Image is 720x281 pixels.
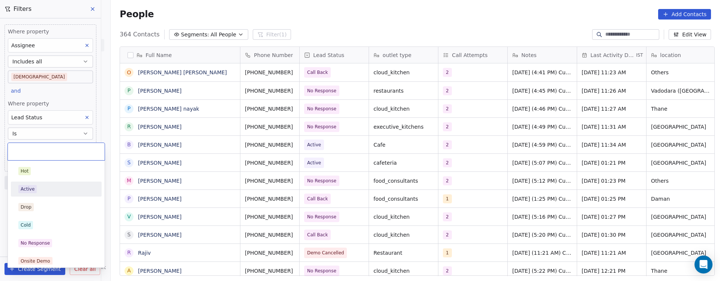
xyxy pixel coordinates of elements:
[21,222,31,228] div: Cold
[21,204,31,210] div: Drop
[21,240,50,246] div: No Response
[21,168,28,174] div: Hot
[21,186,34,192] div: Active
[21,258,50,264] div: Onsite Demo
